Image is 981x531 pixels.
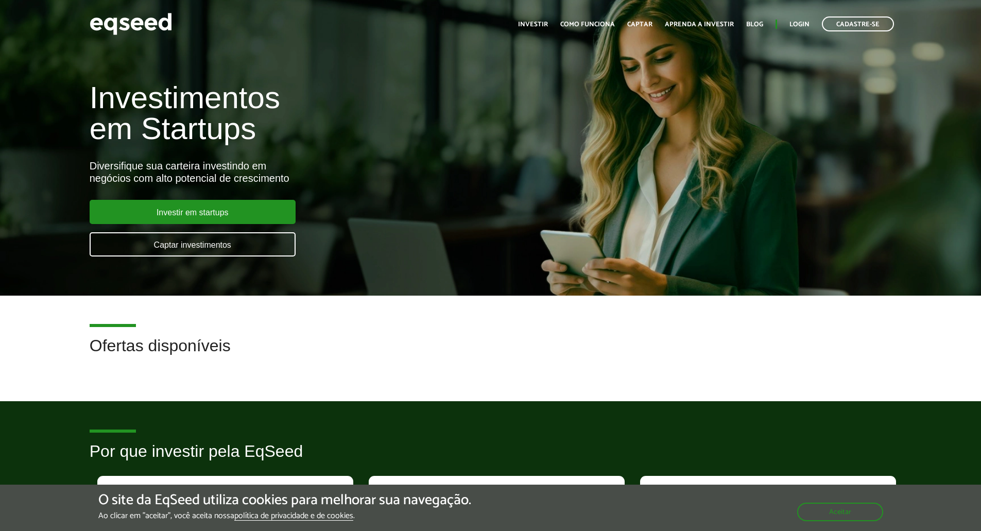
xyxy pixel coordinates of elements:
img: EqSeed [90,10,172,38]
a: Blog [746,21,763,28]
p: Ao clicar em "aceitar", você aceita nossa . [98,511,471,521]
h2: Ofertas disponíveis [90,337,892,370]
h5: O site da EqSeed utiliza cookies para melhorar sua navegação. [98,492,471,508]
a: Aprenda a investir [665,21,734,28]
a: Cadastre-se [822,16,894,31]
a: Captar investimentos [90,232,296,256]
div: Diversifique sua carteira investindo em negócios com alto potencial de crescimento [90,160,565,184]
h2: Por que investir pela EqSeed [90,442,892,476]
a: política de privacidade e de cookies [234,512,353,521]
a: Investir em startups [90,200,296,224]
h1: Investimentos em Startups [90,82,565,144]
a: Captar [627,21,652,28]
a: Login [789,21,810,28]
a: Como funciona [560,21,615,28]
button: Aceitar [797,503,883,521]
a: Investir [518,21,548,28]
